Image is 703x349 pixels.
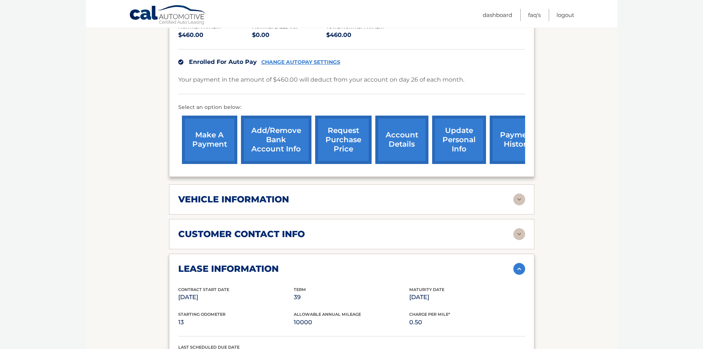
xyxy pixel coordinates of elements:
p: 0.50 [409,317,525,328]
a: FAQ's [528,9,541,21]
span: Term [294,287,306,292]
span: Allowable Annual Mileage [294,312,361,317]
a: Add/Remove bank account info [241,116,311,164]
p: [DATE] [409,292,525,302]
img: accordion-rest.svg [513,228,525,240]
a: CHANGE AUTOPAY SETTINGS [261,59,340,65]
a: request purchase price [315,116,372,164]
p: 10000 [294,317,409,328]
a: Cal Automotive [129,5,207,26]
a: update personal info [432,116,486,164]
a: account details [375,116,428,164]
p: 39 [294,292,409,302]
span: Contract Start Date [178,287,229,292]
a: Dashboard [483,9,512,21]
span: Charge Per Mile* [409,312,450,317]
a: payment history [490,116,545,164]
h2: vehicle information [178,194,289,205]
a: Logout [556,9,574,21]
h2: customer contact info [178,229,305,240]
span: Starting Odometer [178,312,225,317]
img: check.svg [178,59,183,65]
a: make a payment [182,116,237,164]
span: Maturity Date [409,287,444,292]
p: $460.00 [178,30,252,40]
p: 13 [178,317,294,328]
img: accordion-active.svg [513,263,525,275]
img: accordion-rest.svg [513,194,525,205]
h2: lease information [178,263,279,274]
p: $0.00 [252,30,326,40]
p: [DATE] [178,292,294,302]
p: Select an option below: [178,103,525,112]
p: $460.00 [326,30,400,40]
span: Enrolled For Auto Pay [189,58,257,65]
p: Your payment in the amount of $460.00 will deduct from your account on day 26 of each month. [178,75,464,85]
